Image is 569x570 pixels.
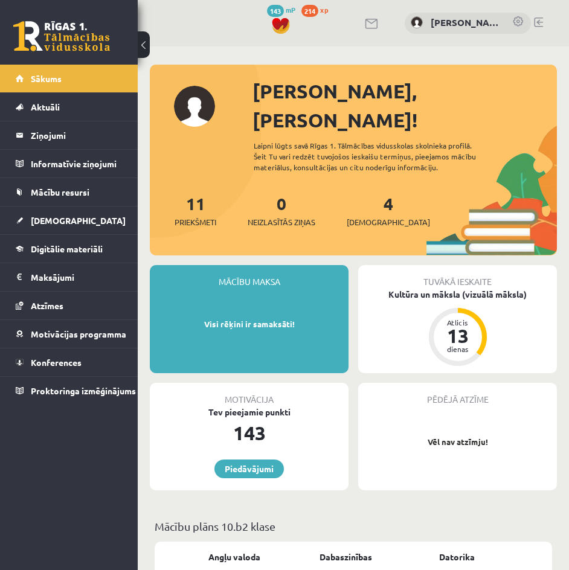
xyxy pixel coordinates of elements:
a: Maksājumi [16,263,123,291]
div: 13 [440,326,476,345]
span: Aktuāli [31,101,60,112]
span: xp [320,5,328,14]
span: Neizlasītās ziņas [248,216,315,228]
a: Rīgas 1. Tālmācības vidusskola [13,21,110,51]
span: Digitālie materiāli [31,243,103,254]
a: Kultūra un māksla (vizuālā māksla) Atlicis 13 dienas [358,288,557,368]
div: Tuvākā ieskaite [358,265,557,288]
a: Aktuāli [16,93,123,121]
a: Piedāvājumi [214,460,284,478]
a: 143 mP [267,5,295,14]
a: 11Priekšmeti [175,193,216,228]
span: Atzīmes [31,300,63,311]
div: Tev pieejamie punkti [150,406,349,418]
span: Sākums [31,73,62,84]
span: mP [286,5,295,14]
a: Dabaszinības [320,551,372,563]
div: dienas [440,345,476,353]
a: Datorika [439,551,475,563]
span: Proktoringa izmēģinājums [31,385,136,396]
span: 214 [301,5,318,17]
a: 214 xp [301,5,334,14]
p: Visi rēķini ir samaksāti! [156,318,342,330]
span: Motivācijas programma [31,328,126,339]
a: [PERSON_NAME] [431,16,500,30]
div: 143 [150,418,349,447]
legend: Maksājumi [31,263,123,291]
span: Mācību resursi [31,187,89,197]
a: [DEMOGRAPHIC_DATA] [16,207,123,234]
a: Angļu valoda [208,551,260,563]
div: Motivācija [150,383,349,406]
div: Pēdējā atzīme [358,383,557,406]
a: Mācību resursi [16,178,123,206]
span: [DEMOGRAPHIC_DATA] [347,216,430,228]
div: Laipni lūgts savā Rīgas 1. Tālmācības vidusskolas skolnieka profilā. Šeit Tu vari redzēt tuvojošo... [254,140,498,173]
div: Atlicis [440,319,476,326]
img: Marko Osemļjaks [411,16,423,28]
a: Proktoringa izmēģinājums [16,377,123,405]
div: Kultūra un māksla (vizuālā māksla) [358,288,557,301]
a: 4[DEMOGRAPHIC_DATA] [347,193,430,228]
span: Konferences [31,357,82,368]
p: Vēl nav atzīmju! [364,436,551,448]
legend: Ziņojumi [31,121,123,149]
a: Ziņojumi [16,121,123,149]
a: Sākums [16,65,123,92]
span: 143 [267,5,284,17]
a: Motivācijas programma [16,320,123,348]
a: Konferences [16,348,123,376]
legend: Informatīvie ziņojumi [31,150,123,178]
span: Priekšmeti [175,216,216,228]
a: 0Neizlasītās ziņas [248,193,315,228]
a: Digitālie materiāli [16,235,123,263]
a: Atzīmes [16,292,123,319]
p: Mācību plāns 10.b2 klase [155,518,552,534]
a: Informatīvie ziņojumi [16,150,123,178]
span: [DEMOGRAPHIC_DATA] [31,215,126,226]
div: [PERSON_NAME], [PERSON_NAME]! [252,77,557,135]
div: Mācību maksa [150,265,349,288]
